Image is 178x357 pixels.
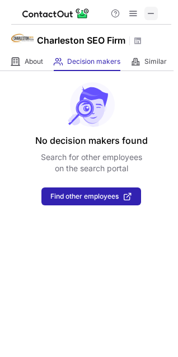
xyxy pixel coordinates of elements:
span: About [25,57,43,66]
img: ContactOut v5.3.10 [22,7,90,20]
button: Find other employees [41,187,141,205]
img: d2ecdd995cc0133955bd6e20ef7e256a [11,27,34,50]
header: No decision makers found [35,134,148,147]
p: Search for other employees on the search portal [41,152,142,174]
span: Similar [144,57,167,66]
h1: Charleston SEO Firm [37,34,125,47]
img: No leads found [67,82,115,127]
span: Decision makers [67,57,120,66]
span: Find other employees [50,192,119,200]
